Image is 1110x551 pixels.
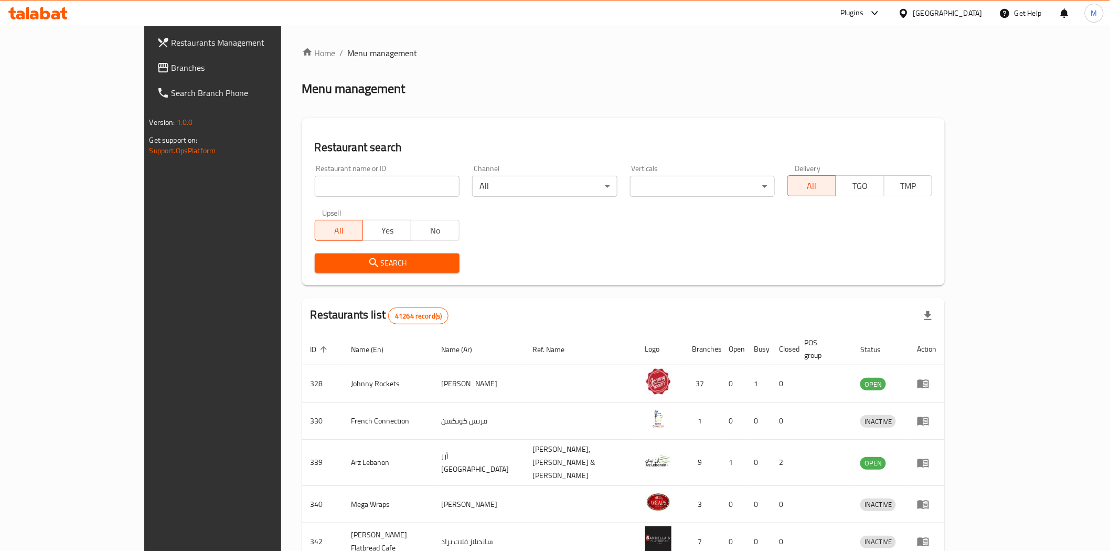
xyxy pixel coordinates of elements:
td: 3 [684,486,721,523]
div: ​ [630,176,775,197]
td: 0 [746,486,771,523]
span: Search [323,257,451,270]
span: Ref. Name [532,343,578,356]
td: 1 [746,365,771,402]
td: Arz Lebanon [343,440,433,486]
h2: Menu management [302,80,405,97]
span: Status [860,343,894,356]
td: Mega Wraps [343,486,433,523]
nav: breadcrumb [302,47,945,59]
div: Menu [917,498,936,511]
td: 1 [684,402,721,440]
span: All [319,223,359,238]
div: Export file [915,303,941,329]
span: Branches [172,61,321,74]
td: 0 [746,402,771,440]
li: / [340,47,344,59]
img: Mega Wraps [645,489,671,515]
td: 0 [771,402,796,440]
th: Action [909,333,945,365]
label: Upsell [322,209,341,217]
td: French Connection [343,402,433,440]
td: فرنش كونكشن [433,402,524,440]
span: All [792,178,832,194]
span: Name (En) [351,343,398,356]
td: 1 [721,440,746,486]
th: Busy [746,333,771,365]
label: Delivery [795,165,821,172]
span: Menu management [348,47,418,59]
span: Yes [367,223,407,238]
td: [PERSON_NAME] [433,365,524,402]
td: 0 [771,486,796,523]
span: INACTIVE [860,536,896,548]
button: All [315,220,364,241]
a: Support.OpsPlatform [150,144,216,157]
span: Search Branch Phone [172,87,321,99]
button: All [787,175,836,196]
td: 0 [746,440,771,486]
td: 0 [721,486,746,523]
th: Closed [771,333,796,365]
th: Branches [684,333,721,365]
button: Search [315,253,460,273]
td: 9 [684,440,721,486]
span: Version: [150,115,175,129]
span: TMP [889,178,928,194]
div: [GEOGRAPHIC_DATA] [913,7,983,19]
button: TMP [884,175,933,196]
div: Menu [917,415,936,427]
span: INACTIVE [860,416,896,428]
span: 1.0.0 [177,115,193,129]
td: 0 [721,402,746,440]
span: Get support on: [150,133,198,147]
input: Search for restaurant name or ID.. [315,176,460,197]
th: Logo [637,333,684,365]
td: [PERSON_NAME],[PERSON_NAME] & [PERSON_NAME] [524,440,637,486]
img: French Connection [645,406,671,432]
span: 41264 record(s) [389,311,448,321]
div: Plugins [840,7,863,19]
div: Menu [917,535,936,548]
a: Search Branch Phone [148,80,329,105]
span: OPEN [860,457,886,469]
button: Yes [362,220,411,241]
div: OPEN [860,457,886,470]
span: POS group [805,336,840,362]
div: Total records count [388,308,449,324]
div: Menu [917,457,936,469]
td: أرز [GEOGRAPHIC_DATA] [433,440,524,486]
button: TGO [836,175,884,196]
span: Restaurants Management [172,36,321,49]
span: Name (Ar) [441,343,486,356]
div: INACTIVE [860,415,896,428]
h2: Restaurant search [315,140,933,155]
button: No [411,220,460,241]
span: INACTIVE [860,499,896,511]
div: INACTIVE [860,499,896,511]
td: 0 [721,365,746,402]
td: 2 [771,440,796,486]
span: TGO [840,178,880,194]
span: ID [311,343,330,356]
img: Johnny Rockets [645,368,671,395]
div: Menu [917,377,936,390]
img: Arz Lebanon [645,448,671,474]
td: Johnny Rockets [343,365,433,402]
th: Open [721,333,746,365]
td: 37 [684,365,721,402]
a: Restaurants Management [148,30,329,55]
td: 0 [771,365,796,402]
span: OPEN [860,378,886,390]
span: M [1091,7,1097,19]
span: No [415,223,455,238]
div: All [472,176,617,197]
td: [PERSON_NAME] [433,486,524,523]
h2: Restaurants list [311,307,449,324]
a: Branches [148,55,329,80]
